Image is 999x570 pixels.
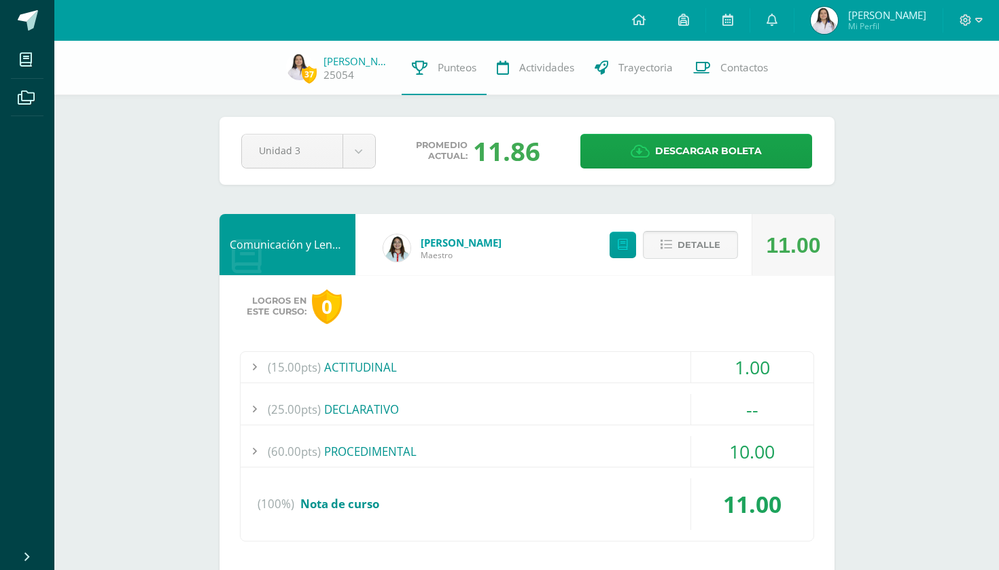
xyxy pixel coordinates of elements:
span: Unidad 3 [259,135,326,166]
a: Unidad 3 [242,135,375,168]
div: PROCEDIMENTAL [241,436,813,467]
div: -- [691,394,813,425]
div: 10.00 [691,436,813,467]
a: Contactos [683,41,778,95]
span: 37 [302,66,317,83]
a: Actividades [487,41,584,95]
a: [PERSON_NAME] [323,54,391,68]
img: 55024ff72ee8ba09548f59c7b94bba71.png [383,234,410,262]
div: 11.00 [691,478,813,530]
a: [PERSON_NAME] [421,236,502,249]
img: 17241223837efaeb1e1d783b7c4e1828.png [286,53,313,80]
div: 11.86 [473,133,540,168]
span: Mi Perfil [848,20,926,32]
img: 17241223837efaeb1e1d783b7c4e1828.png [811,7,838,34]
div: 0 [312,289,342,324]
div: 11.00 [766,215,820,276]
div: 1.00 [691,352,813,382]
span: Trayectoria [618,60,673,75]
span: (25.00pts) [268,394,321,425]
span: Promedio actual: [416,140,468,162]
a: Punteos [402,41,487,95]
span: (15.00pts) [268,352,321,382]
span: (60.00pts) [268,436,321,467]
a: Descargar boleta [580,134,812,168]
div: ACTITUDINAL [241,352,813,382]
button: Detalle [643,231,738,259]
span: Nota de curso [300,496,379,512]
span: Maestro [421,249,502,261]
div: Comunicación y Lenguaje, Idioma Extranjero [220,214,355,275]
span: Actividades [519,60,574,75]
span: Contactos [720,60,768,75]
span: [PERSON_NAME] [848,8,926,22]
span: Detalle [678,232,720,257]
span: Punteos [438,60,476,75]
span: Descargar boleta [655,135,762,168]
span: (100%) [258,478,294,530]
span: Logros en este curso: [247,296,306,317]
a: Trayectoria [584,41,683,95]
div: DECLARATIVO [241,394,813,425]
a: 25054 [323,68,354,82]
